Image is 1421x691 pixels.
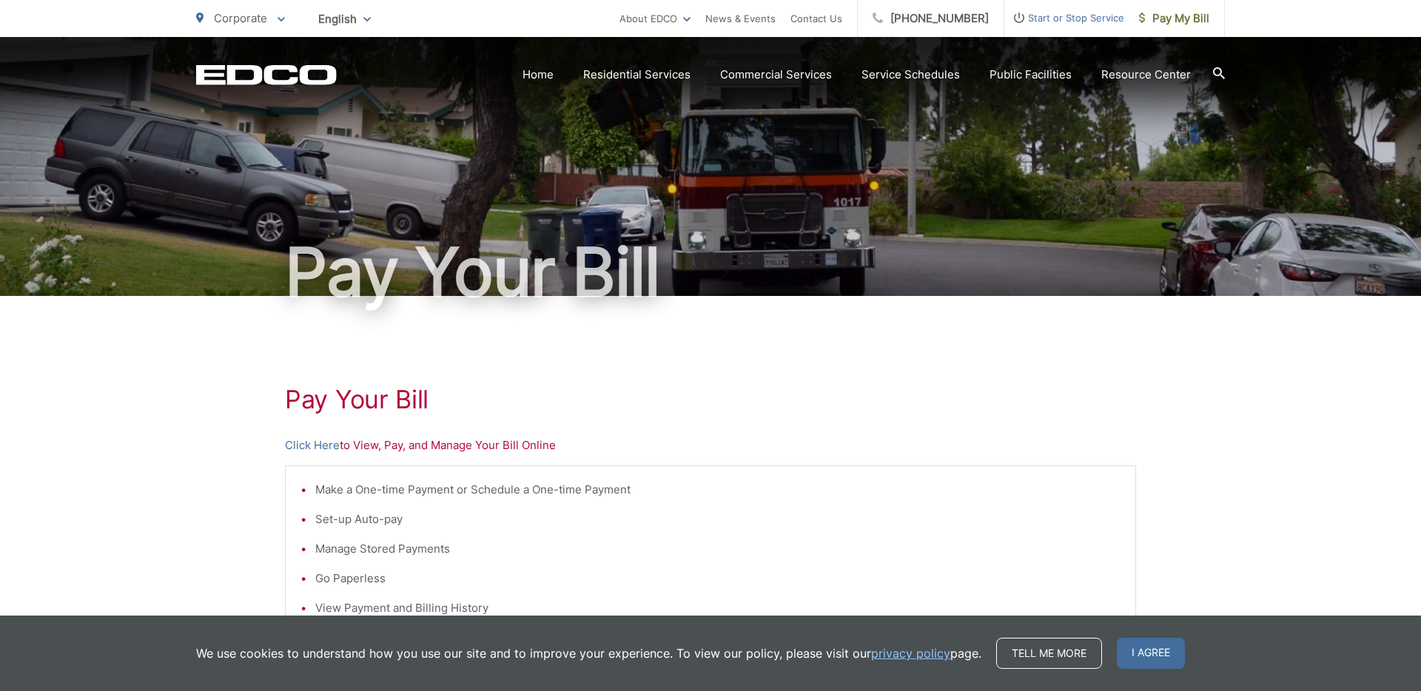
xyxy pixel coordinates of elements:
[196,235,1225,309] h1: Pay Your Bill
[285,436,1136,454] p: to View, Pay, and Manage Your Bill Online
[285,385,1136,414] h1: Pay Your Bill
[315,570,1121,587] li: Go Paperless
[990,66,1072,84] a: Public Facilities
[720,66,832,84] a: Commercial Services
[315,540,1121,558] li: Manage Stored Payments
[214,11,267,25] span: Corporate
[861,66,960,84] a: Service Schedules
[315,599,1121,617] li: View Payment and Billing History
[996,638,1102,669] a: Tell me more
[315,510,1121,528] li: Set-up Auto-pay
[1117,638,1185,669] span: I agree
[619,10,691,27] a: About EDCO
[315,481,1121,499] li: Make a One-time Payment or Schedule a One-time Payment
[307,6,382,32] span: English
[790,10,842,27] a: Contact Us
[523,66,554,84] a: Home
[583,66,691,84] a: Residential Services
[285,436,340,454] a: Click Here
[1139,10,1209,27] span: Pay My Bill
[705,10,776,27] a: News & Events
[196,64,337,85] a: EDCD logo. Return to the homepage.
[196,644,981,662] p: We use cookies to understand how you use our site and to improve your experience. To view our pol...
[871,644,950,662] a: privacy policy
[1101,66,1191,84] a: Resource Center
